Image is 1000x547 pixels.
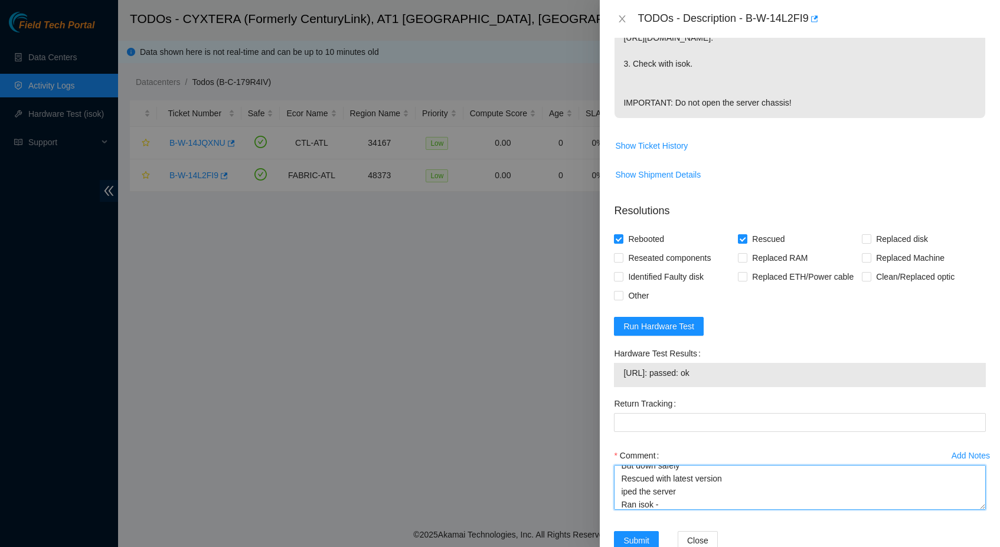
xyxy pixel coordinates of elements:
span: Show Shipment Details [615,168,701,181]
div: Add Notes [952,451,990,460]
span: Submit [623,534,649,547]
div: TODOs - Description - B-W-14L2FI9 [638,9,986,28]
p: Resolutions [614,194,986,219]
span: close [617,14,627,24]
button: Show Ticket History [615,136,688,155]
span: Other [623,286,653,305]
span: Clean/Replaced optic [871,267,959,286]
span: Close [687,534,708,547]
button: Add Notes [951,446,991,465]
span: Reseated components [623,248,715,267]
input: Return Tracking [614,413,986,432]
span: Show Ticket History [615,139,688,152]
span: Rebooted [623,230,669,248]
span: [URL]: passed: ok [623,366,976,379]
span: Replaced ETH/Power cable [747,267,858,286]
span: Replaced Machine [871,248,949,267]
span: Replaced RAM [747,248,812,267]
span: Identified Faulty disk [623,267,708,286]
button: Close [614,14,630,25]
span: Rescued [747,230,789,248]
button: Run Hardware Test [614,317,704,336]
label: Hardware Test Results [614,344,705,363]
span: Replaced disk [871,230,933,248]
button: Show Shipment Details [615,165,701,184]
label: Return Tracking [614,394,681,413]
span: Run Hardware Test [623,320,694,333]
textarea: Comment [614,465,986,510]
label: Comment [614,446,664,465]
